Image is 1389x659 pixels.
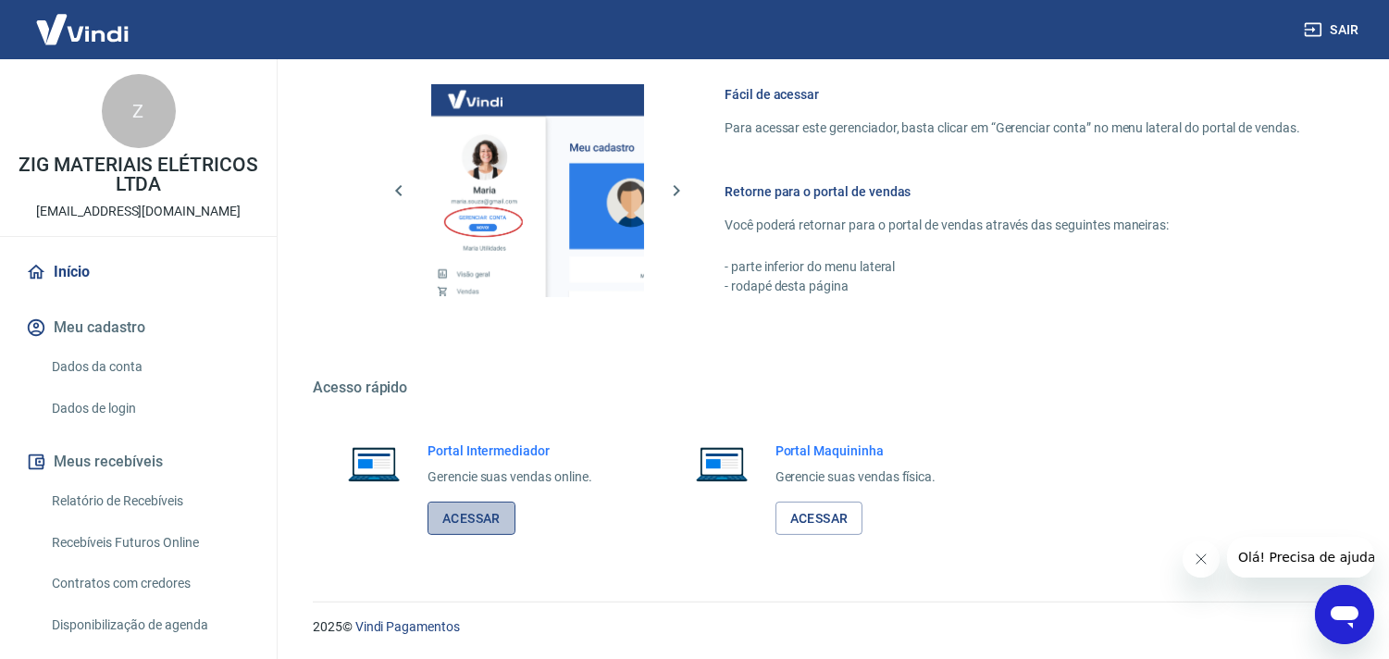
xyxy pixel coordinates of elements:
p: - rodapé desta página [725,277,1300,296]
h6: Retorne para o portal de vendas [725,182,1300,201]
button: Meu cadastro [22,307,254,348]
div: Z [102,74,176,148]
h5: Acesso rápido [313,379,1345,397]
a: Início [22,252,254,292]
button: Meus recebíveis [22,441,254,482]
a: Dados de login [44,390,254,428]
img: Imagem de um notebook aberto [683,441,761,486]
p: Gerencie suas vendas online. [428,467,592,487]
a: Acessar [775,502,863,536]
p: Para acessar este gerenciador, basta clicar em “Gerenciar conta” no menu lateral do portal de ven... [725,118,1300,138]
a: Disponibilização de agenda [44,606,254,644]
p: ZIG MATERIAIS ELÉTRICOS LTDA [15,155,262,194]
span: Olá! Precisa de ajuda? [11,13,155,28]
button: Sair [1300,13,1367,47]
p: Você poderá retornar para o portal de vendas através das seguintes maneiras: [725,216,1300,235]
h6: Fácil de acessar [725,85,1300,104]
a: Dados da conta [44,348,254,386]
img: Imagem da dashboard mostrando o botão de gerenciar conta na sidebar no lado esquerdo [431,84,644,297]
h6: Portal Intermediador [428,441,592,460]
a: Recebíveis Futuros Online [44,524,254,562]
p: 2025 © [313,617,1345,637]
a: Acessar [428,502,515,536]
p: Gerencie suas vendas física. [775,467,936,487]
iframe: Fechar mensagem [1183,541,1220,578]
a: Contratos com credores [44,565,254,603]
h6: Portal Maquininha [775,441,936,460]
p: [EMAIL_ADDRESS][DOMAIN_NAME] [36,202,241,221]
iframe: Mensagem da empresa [1227,537,1374,578]
a: Vindi Pagamentos [355,619,460,634]
iframe: Botão para abrir a janela de mensagens [1315,585,1374,644]
img: Vindi [22,1,143,57]
img: Imagem de um notebook aberto [335,441,413,486]
a: Relatório de Recebíveis [44,482,254,520]
p: - parte inferior do menu lateral [725,257,1300,277]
